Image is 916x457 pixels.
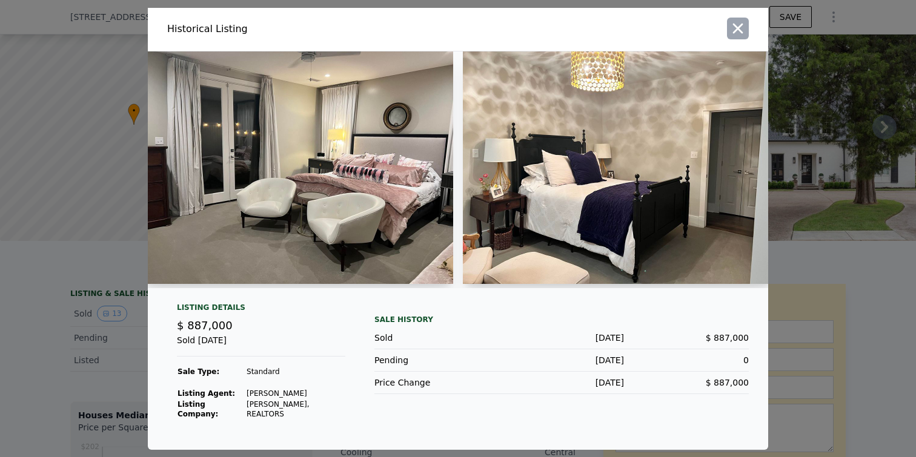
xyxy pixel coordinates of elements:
[499,376,624,389] div: [DATE]
[374,332,499,344] div: Sold
[499,332,624,344] div: [DATE]
[143,51,453,284] img: Property Img
[374,376,499,389] div: Price Change
[246,366,345,377] td: Standard
[167,22,453,36] div: Historical Listing
[374,354,499,366] div: Pending
[706,333,749,343] span: $ 887,000
[463,51,773,284] img: Property Img
[177,319,233,332] span: $ 887,000
[177,334,345,357] div: Sold [DATE]
[499,354,624,366] div: [DATE]
[246,399,345,419] td: [PERSON_NAME], REALTORS
[177,303,345,317] div: Listing Details
[178,389,235,398] strong: Listing Agent:
[178,367,219,376] strong: Sale Type:
[624,354,749,366] div: 0
[374,312,749,327] div: Sale History
[246,388,345,399] td: [PERSON_NAME]
[178,400,218,418] strong: Listing Company:
[706,378,749,387] span: $ 887,000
